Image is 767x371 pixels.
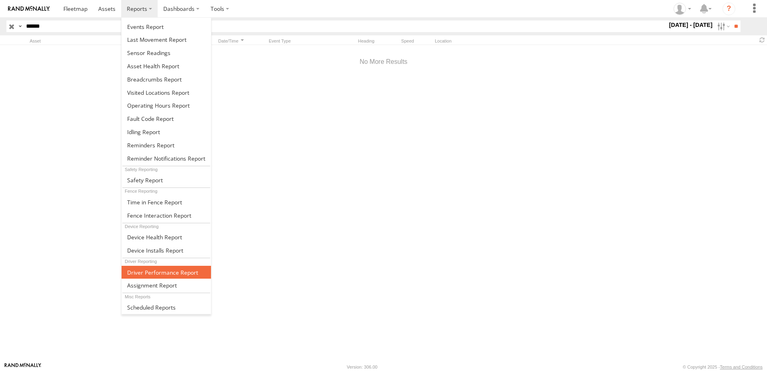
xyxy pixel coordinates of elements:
a: Visited Locations Report [122,86,211,99]
a: Service Reminder Notifications Report [122,152,211,165]
i: ? [722,2,735,15]
div: Click to Sort [216,38,246,44]
a: Device Installs Report [122,244,211,257]
a: Device Health Report [122,230,211,244]
div: © Copyright 2025 - [683,365,763,369]
a: Assignment Report [122,279,211,292]
a: Visit our Website [4,363,41,371]
label: [DATE] - [DATE] [668,20,714,29]
a: Asset Health Report [122,59,211,73]
a: Sensor Readings [122,46,211,59]
a: Asset Operating Hours Report [122,99,211,112]
a: Breadcrumbs Report [122,73,211,86]
a: Idling Report [122,125,211,139]
a: Full Events Report [122,20,211,33]
a: Scheduled Reports [122,301,211,314]
a: Safety Report [122,173,211,187]
a: Reminders Report [122,139,211,152]
div: Derrick Ball [671,3,694,15]
a: Fence Interaction Report [122,209,211,222]
a: Driver Performance Report [122,266,211,279]
a: Last Movement Report [122,33,211,46]
label: Search Query [17,20,23,32]
a: Time in Fences Report [122,196,211,209]
a: Fault Code Report [122,112,211,125]
img: rand-logo.svg [8,6,50,12]
label: Search Filter Options [714,20,731,32]
span: Refresh [757,36,767,44]
a: Terms and Conditions [720,365,763,369]
div: Version: 306.00 [347,365,377,369]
